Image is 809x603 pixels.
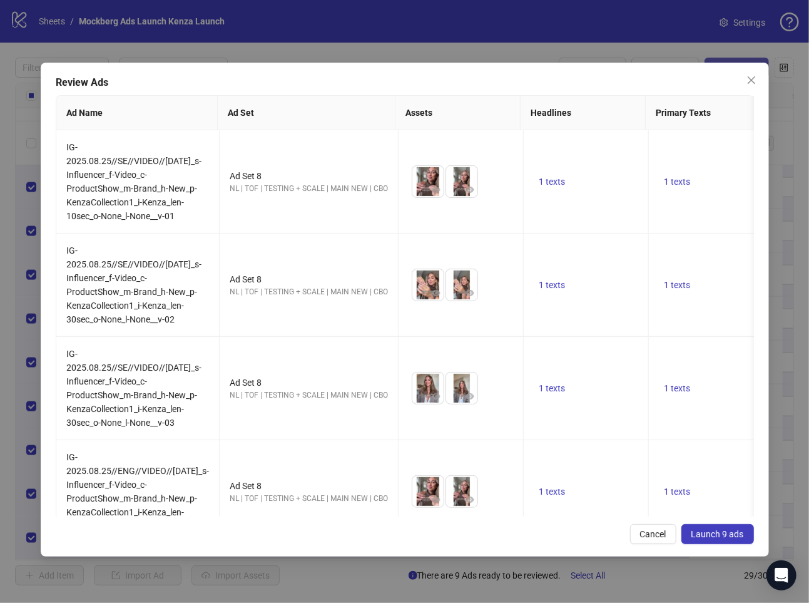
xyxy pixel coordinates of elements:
[446,166,477,197] img: Asset 2
[462,389,477,404] button: Preview
[534,277,570,292] button: 1 texts
[56,96,218,130] th: Ad Name
[66,349,201,428] span: IG-2025.08.25//SE//VIDEO//[DATE]_s-Influencer_f-Video_c-ProductShow_m-Brand_h-New_p-KenzaCollecti...
[462,286,477,301] button: Preview
[534,381,570,396] button: 1 texts
[412,373,444,404] img: Asset 1
[217,96,395,130] th: Ad Set
[646,96,802,130] th: Primary Texts
[664,177,690,187] span: 1 texts
[691,529,743,539] span: Launch 9 ads
[230,169,388,183] div: Ad Set 8
[466,289,474,297] span: eye
[395,96,521,130] th: Assets
[432,495,440,504] span: eye
[429,389,444,404] button: Preview
[429,492,444,507] button: Preview
[230,493,388,505] div: NL | TOF | TESTING + SCALE | MAIN NEW | CBO
[746,75,756,85] span: close
[659,381,695,396] button: 1 texts
[664,280,690,290] span: 1 texts
[432,392,440,401] span: eye
[539,487,565,497] span: 1 texts
[681,524,753,544] button: Launch 9 ads
[466,392,474,401] span: eye
[230,183,388,195] div: NL | TOF | TESTING + SCALE | MAIN NEW | CBO
[539,177,565,187] span: 1 texts
[446,373,477,404] img: Asset 2
[412,476,444,507] img: Asset 1
[639,529,666,539] span: Cancel
[446,476,477,507] img: Asset 2
[629,524,676,544] button: Cancel
[539,383,565,393] span: 1 texts
[466,185,474,194] span: eye
[466,495,474,504] span: eye
[534,174,570,189] button: 1 texts
[432,185,440,194] span: eye
[462,492,477,507] button: Preview
[534,484,570,499] button: 1 texts
[521,96,646,130] th: Headlines
[539,280,565,290] span: 1 texts
[56,75,754,90] div: Review Ads
[432,289,440,297] span: eye
[659,277,695,292] button: 1 texts
[429,286,444,301] button: Preview
[230,389,388,401] div: NL | TOF | TESTING + SCALE | MAIN NEW | CBO
[230,376,388,389] div: Ad Set 8
[659,174,695,189] button: 1 texts
[446,269,477,301] img: Asset 2
[462,182,477,197] button: Preview
[659,484,695,499] button: 1 texts
[664,487,690,497] span: 1 texts
[664,383,690,393] span: 1 texts
[429,182,444,197] button: Preview
[66,142,201,221] span: IG- 2025.08.25//SE//VIDEO//[DATE]_s-Influencer_f-Video_c-ProductShow_m-Brand_h-New_p-KenzaCollect...
[741,70,761,90] button: Close
[412,269,444,301] img: Asset 1
[766,560,796,590] div: Open Intercom Messenger
[230,272,388,286] div: Ad Set 8
[412,166,444,197] img: Asset 1
[230,286,388,298] div: NL | TOF | TESTING + SCALE | MAIN NEW | CBO
[66,452,209,531] span: IG-2025.08.25//ENG//VIDEO//[DATE]_s-Influencer_f-Video_c-ProductShow_m-Brand_h-New_p-KenzaCollect...
[66,245,201,324] span: IG- 2025.08.25//SE//VIDEO//[DATE]_s-Influencer_f-Video_c-ProductShow_m-Brand_h-New_p-KenzaCollect...
[230,479,388,493] div: Ad Set 8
